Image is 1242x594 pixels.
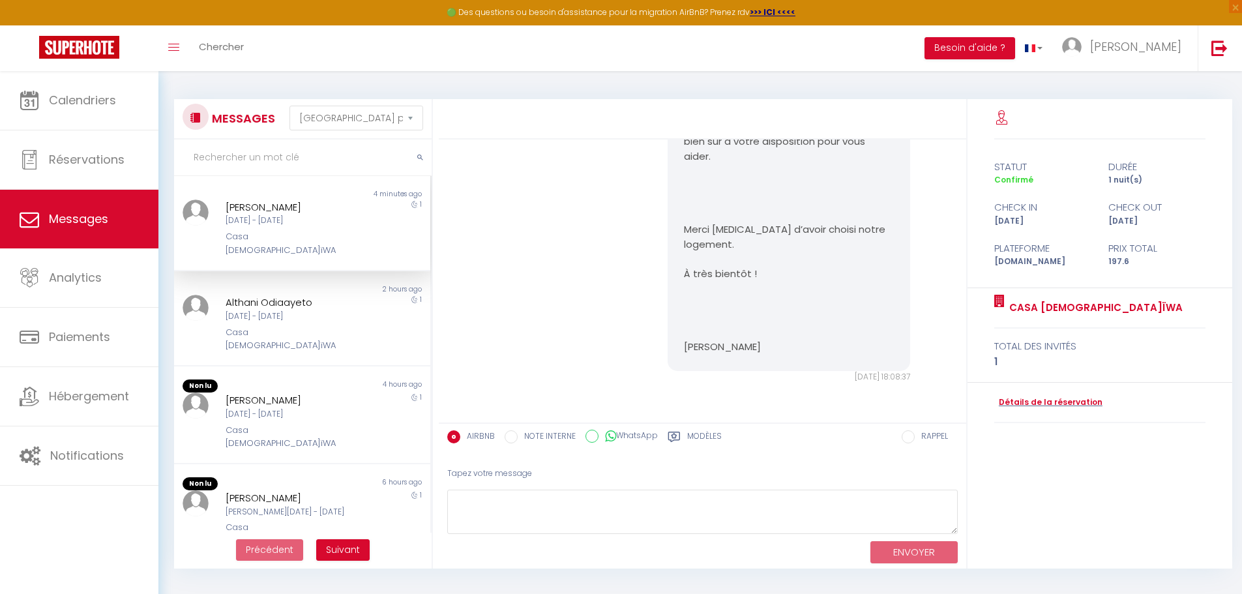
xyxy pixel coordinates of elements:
[49,329,110,345] span: Paiements
[1052,25,1198,71] a: ... [PERSON_NAME]
[1100,200,1214,215] div: check out
[994,396,1102,409] a: Détails de la réservation
[447,458,958,490] div: Tapez votre message
[39,36,119,59] img: Super Booking
[302,284,430,295] div: 2 hours ago
[750,7,795,18] a: >>> ICI <<<<
[870,541,958,564] button: ENVOYER
[226,215,358,227] div: [DATE] - [DATE]
[246,543,293,556] span: Précédent
[174,140,432,176] input: Rechercher un mot clé
[183,490,209,516] img: ...
[226,200,358,215] div: [PERSON_NAME]
[226,393,358,408] div: [PERSON_NAME]
[326,543,360,556] span: Suivant
[599,430,658,444] label: WhatsApp
[302,477,430,490] div: 6 hours ago
[668,371,910,383] div: [DATE] 18:08:37
[1211,40,1228,56] img: logout
[226,490,358,506] div: [PERSON_NAME]
[1100,215,1214,228] div: [DATE]
[183,295,209,321] img: ...
[986,200,1100,215] div: check in
[236,539,303,561] button: Previous
[1100,159,1214,175] div: durée
[49,211,108,227] span: Messages
[183,393,209,419] img: ...
[226,408,358,421] div: [DATE] - [DATE]
[994,338,1206,354] div: total des invités
[49,269,102,286] span: Analytics
[1005,300,1183,316] a: Casa [DEMOGRAPHIC_DATA]ïWA
[226,326,358,353] div: Casa [DEMOGRAPHIC_DATA]ïWA
[226,506,358,518] div: [PERSON_NAME][DATE] - [DATE]
[302,189,430,200] div: 4 minutes ago
[183,200,209,226] img: ...
[420,490,422,500] span: 1
[986,256,1100,268] div: [DOMAIN_NAME]
[49,92,116,108] span: Calendriers
[1100,174,1214,186] div: 1 nuit(s)
[209,104,275,133] h3: MESSAGES
[189,25,254,71] a: Chercher
[226,424,358,451] div: Casa [DEMOGRAPHIC_DATA]ïWA
[1100,241,1214,256] div: Prix total
[226,295,358,310] div: Althani Odiaayeto
[460,430,495,445] label: AIRBNB
[994,174,1033,185] span: Confirmé
[50,447,124,464] span: Notifications
[316,539,370,561] button: Next
[924,37,1015,59] button: Besoin d'aide ?
[49,388,129,404] span: Hébergement
[420,200,422,209] span: 1
[420,393,422,402] span: 1
[183,379,218,393] span: Non lu
[1090,38,1181,55] span: [PERSON_NAME]
[518,430,576,445] label: NOTE INTERNE
[420,295,422,304] span: 1
[915,430,948,445] label: RAPPEL
[1100,256,1214,268] div: 197.6
[687,430,722,447] label: Modèles
[226,310,358,323] div: [DATE] - [DATE]
[199,40,244,53] span: Chercher
[986,159,1100,175] div: statut
[986,215,1100,228] div: [DATE]
[986,241,1100,256] div: Plateforme
[1062,37,1082,57] img: ...
[183,477,218,490] span: Non lu
[302,379,430,393] div: 4 hours ago
[49,151,125,168] span: Réservations
[226,521,358,548] div: Casa [DEMOGRAPHIC_DATA]ïWA
[994,354,1206,370] div: 1
[226,230,358,257] div: Casa [DEMOGRAPHIC_DATA]ïWA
